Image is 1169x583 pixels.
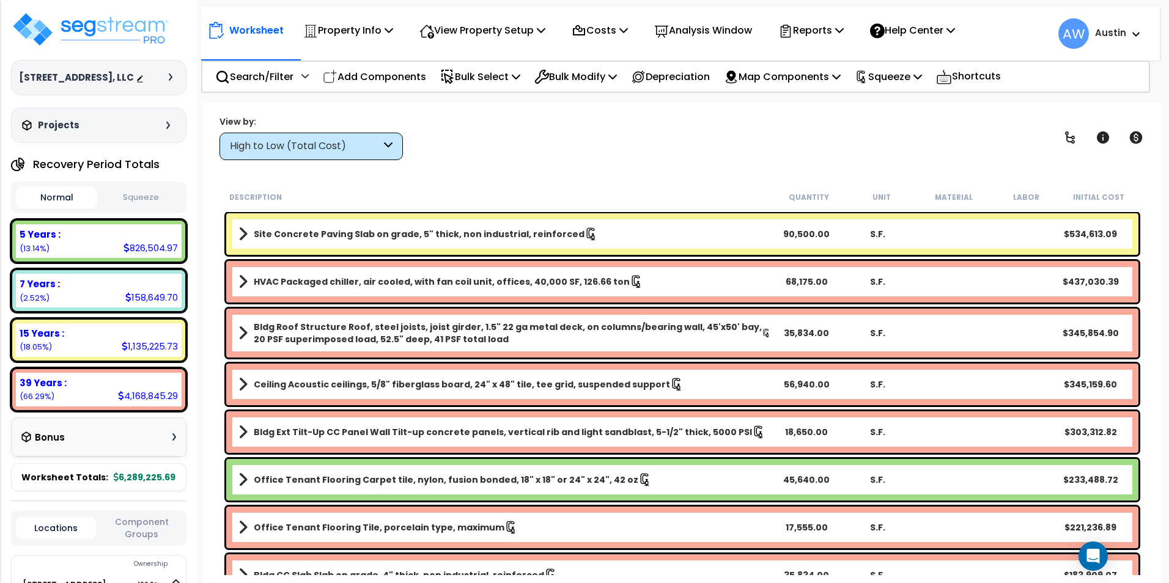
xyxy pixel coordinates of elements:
div: Depreciation [624,62,717,91]
p: Shortcuts [936,68,1001,86]
a: Assembly Title [238,424,771,441]
button: Locations [16,517,96,539]
b: 7 Years : [20,277,60,290]
b: 6,289,225.69 [114,471,175,483]
div: 158,649.70 [125,291,178,304]
div: Add Components [316,62,433,91]
b: Bldg CC Slab Slab on grade, 4" thick, non industrial, reinforced [254,569,544,581]
a: Assembly Title [238,471,771,488]
img: logo_pro_r.png [11,11,170,48]
a: Assembly Title [238,321,771,345]
div: 68,175.00 [771,276,842,288]
small: Initial Cost [1073,193,1124,202]
div: 45,640.00 [771,474,842,486]
div: Open Intercom Messenger [1079,541,1108,571]
div: S.F. [842,228,913,240]
div: S.F. [842,276,913,288]
div: 18,650.00 [771,426,842,438]
a: Assembly Title [238,226,771,243]
b: HVAC Packaged chiller, air cooled, with fan coil unit, offices, 40,000 SF, 126.66 ton [254,276,630,288]
p: View Property Setup [419,22,545,38]
div: 56,940.00 [771,378,842,391]
div: S.F. [842,474,913,486]
p: Costs [572,22,628,38]
div: $303,312.82 [1055,426,1126,438]
button: Squeeze [100,187,182,208]
p: Map Components [724,68,841,85]
small: (2.52%) [20,293,50,303]
small: Description [229,193,282,202]
b: Office Tenant Flooring Tile, porcelain type, maximum [254,521,504,533]
div: High to Low (Total Cost) [230,139,381,153]
div: 826,504.97 [124,241,178,254]
p: Analysis Window [654,22,752,38]
b: Office Tenant Flooring Carpet tile, nylon, fusion bonded, 18" x 18" or 24" x 24", 42 oz [254,474,638,486]
div: S.F. [842,327,913,339]
div: $437,030.39 [1055,276,1126,288]
p: Help Center [870,22,955,38]
a: Assembly Title [238,273,771,290]
p: Worksheet [229,22,284,38]
small: Quantity [789,193,829,202]
p: Bulk Modify [534,68,617,85]
div: $183,909.07 [1055,569,1126,581]
div: $534,613.09 [1055,228,1126,240]
h3: [STREET_ADDRESS], LLC [19,71,134,84]
h4: Recovery Period Totals [33,158,160,170]
div: 17,555.00 [771,521,842,533]
small: Unit [872,193,891,202]
b: Austin [1095,26,1126,39]
b: 5 Years : [20,228,61,241]
div: View by: [219,116,403,128]
span: Worksheet Totals: [21,471,108,483]
div: Shortcuts [929,62,1008,92]
b: Bldg Ext Tilt-Up CC Panel Wall Tilt-up concrete panels, vertical rib and light sandblast, 5-1/2" ... [254,426,752,438]
div: $233,488.72 [1055,474,1126,486]
small: Labor [1013,193,1039,202]
div: 4,168,845.29 [118,389,178,402]
small: Material [935,193,973,202]
p: Property Info [303,22,393,38]
div: $345,159.60 [1055,378,1126,391]
span: AW [1058,18,1089,49]
div: $345,854.90 [1055,327,1126,339]
p: Add Components [323,68,426,85]
p: Squeeze [855,68,922,85]
b: 39 Years : [20,376,67,389]
h3: Bonus [35,433,65,443]
b: Bldg Roof Structure Roof, steel joists, joist girder, 1.5" 22 ga metal deck, on columns/bearing w... [254,321,762,345]
p: Reports [778,22,844,38]
b: Ceiling Acoustic ceilings, 5/8" fiberglass board, 24" x 48" tile, tee grid, suspended support [254,378,670,391]
div: Ownership [36,557,186,571]
div: $221,236.89 [1055,521,1126,533]
div: 1,135,225.73 [122,340,178,353]
div: S.F. [842,569,913,581]
div: S.F. [842,426,913,438]
div: 35,834.00 [771,327,842,339]
div: 35,834.00 [771,569,842,581]
button: Normal [16,186,97,208]
p: Depreciation [631,68,710,85]
div: S.F. [842,378,913,391]
small: (13.14%) [20,243,50,254]
b: Site Concrete Paving Slab on grade, 5" thick, non industrial, reinforced [254,228,584,240]
a: Assembly Title [238,519,771,536]
button: Component Groups [102,515,182,541]
div: 90,500.00 [771,228,842,240]
div: S.F. [842,521,913,533]
b: 15 Years : [20,327,64,340]
p: Search/Filter [215,68,293,85]
small: (18.05%) [20,342,52,352]
p: Bulk Select [440,68,520,85]
small: (66.29%) [20,391,54,402]
h3: Projects [38,119,79,131]
a: Assembly Title [238,376,771,393]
